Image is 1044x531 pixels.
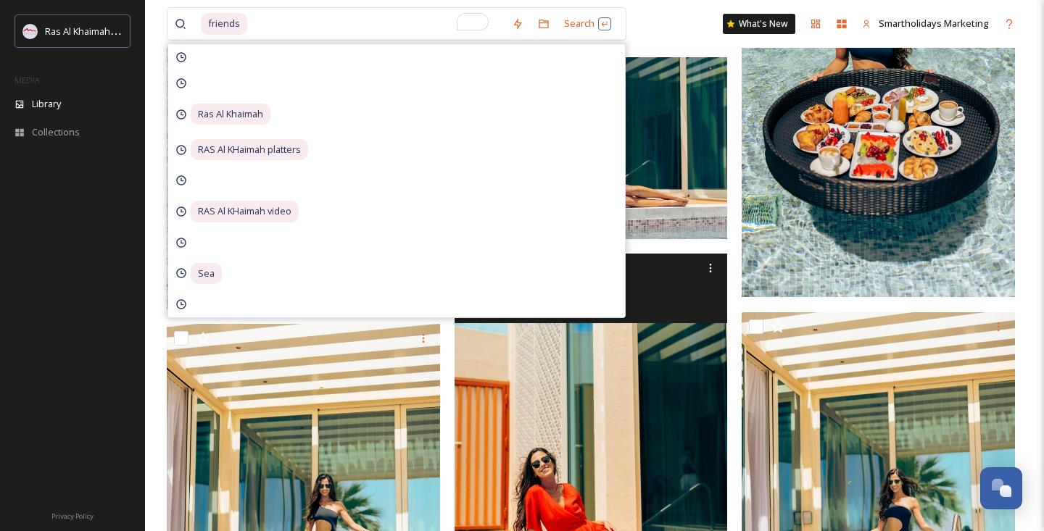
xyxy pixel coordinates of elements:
input: To enrich screen reader interactions, please activate Accessibility in Grammarly extension settings [249,8,505,40]
a: Smartholidays Marketing [855,9,996,38]
a: Privacy Policy [51,506,94,524]
span: RAS Al KHaimah platters [191,139,308,160]
a: What's New [723,14,795,34]
span: Collections [32,125,80,139]
span: Ras Al Khaimah [191,104,270,125]
span: Library [32,97,61,111]
button: Open Chat [980,467,1022,509]
span: MEDIA [14,75,40,85]
span: RAS Al KHaimah video [191,201,299,222]
div: Search [557,9,618,38]
span: Smartholidays Marketing [879,17,989,30]
span: friends [201,13,247,34]
span: Sea [191,263,222,284]
img: Logo_RAKTDA_RGB-01.png [23,24,38,38]
span: Privacy Policy [51,511,94,521]
span: Ras Al Khaimah Tourism Development Authority [45,24,250,38]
